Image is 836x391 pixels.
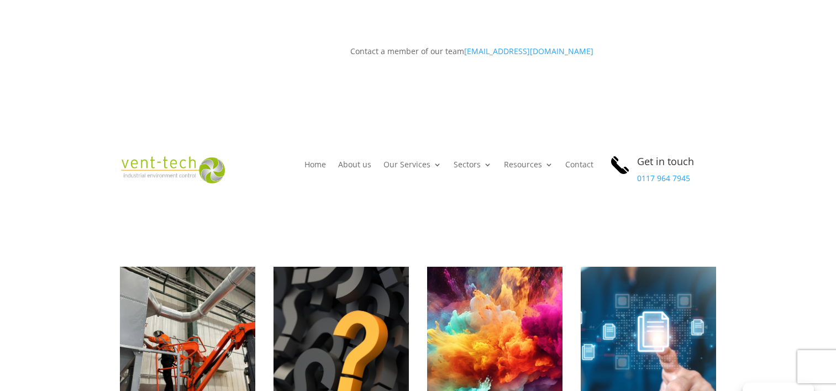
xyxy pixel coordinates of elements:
[504,161,553,173] a: Resources
[637,173,690,183] a: 0117 964 7945
[304,161,326,173] a: Home
[338,161,371,173] a: About us
[454,161,492,173] a: Sectors
[350,46,593,56] span: Contact a member of our team
[383,161,441,173] a: Our Services
[565,161,593,173] a: Contact
[120,45,138,62] a: Follow on LinkedIn
[464,46,593,56] a: [EMAIL_ADDRESS][DOMAIN_NAME]
[142,45,160,62] a: Follow on X
[120,156,225,183] img: 2023-09-27T08_35_16.549ZVENT-TECH---Clear-background
[637,155,694,168] span: Get in touch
